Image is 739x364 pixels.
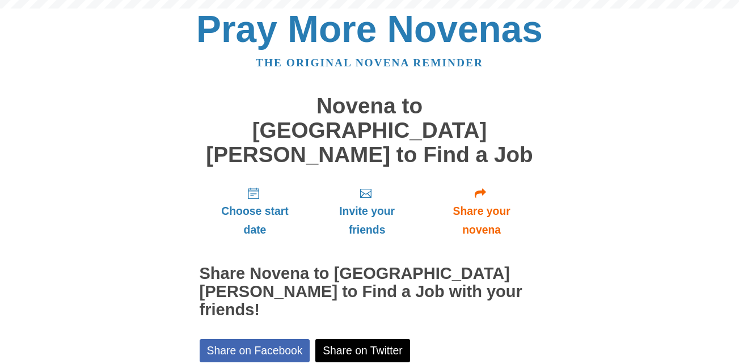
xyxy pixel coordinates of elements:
a: Pray More Novenas [196,8,543,50]
a: Share your novena [424,178,540,246]
a: The original novena reminder [256,57,483,69]
h1: Novena to [GEOGRAPHIC_DATA][PERSON_NAME] to Find a Job [200,94,540,167]
a: Choose start date [200,178,311,246]
span: Invite your friends [322,202,412,239]
span: Choose start date [211,202,299,239]
span: Share your novena [435,202,529,239]
a: Invite your friends [310,178,423,246]
h2: Share Novena to [GEOGRAPHIC_DATA][PERSON_NAME] to Find a Job with your friends! [200,265,540,319]
a: Share on Facebook [200,339,310,362]
a: Share on Twitter [315,339,410,362]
